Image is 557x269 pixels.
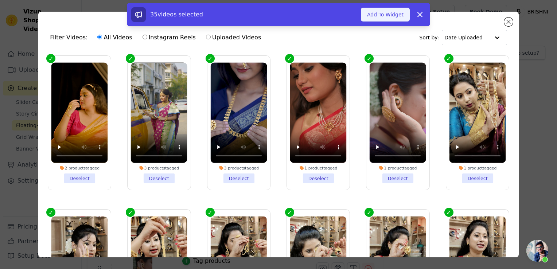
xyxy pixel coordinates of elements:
label: Instagram Reels [142,33,196,42]
label: Uploaded Videos [206,33,261,42]
div: Filter Videos: [50,29,265,46]
div: 2 products tagged [51,165,108,171]
div: 3 products tagged [131,165,187,171]
div: 1 product tagged [449,165,506,171]
label: All Videos [97,33,132,42]
span: 35 videos selected [150,11,203,18]
div: Sort by: [419,30,507,45]
button: Add To Widget [361,8,410,22]
div: 1 product tagged [290,165,347,171]
div: 1 product tagged [370,165,426,171]
a: Open chat [526,240,548,262]
div: 3 products tagged [210,165,267,171]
